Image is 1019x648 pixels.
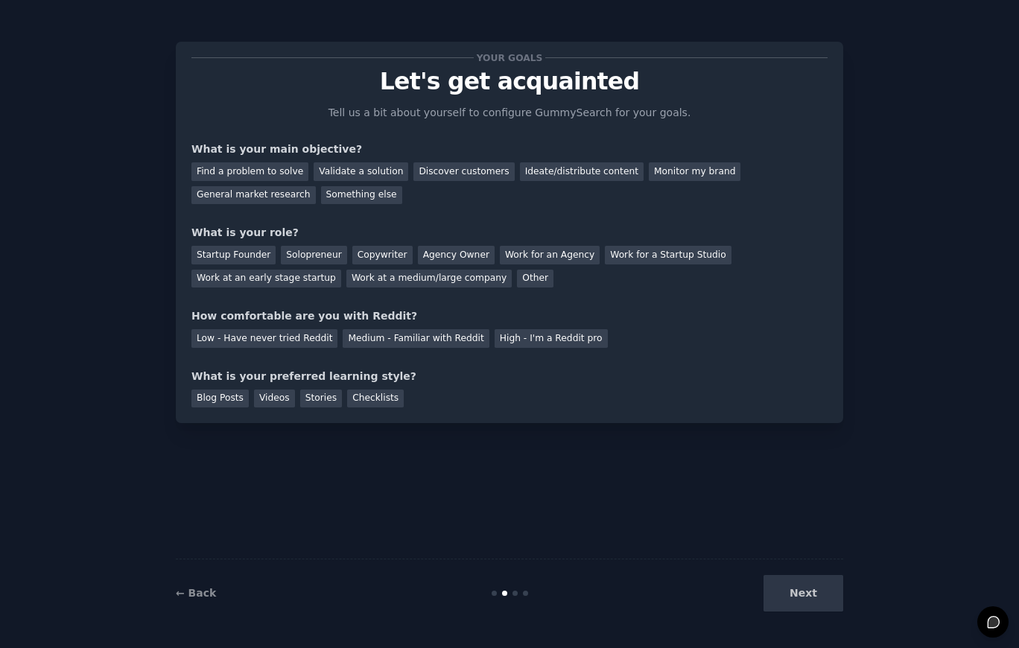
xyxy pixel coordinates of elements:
div: Solopreneur [281,246,346,264]
div: Ideate/distribute content [520,162,644,181]
div: High - I'm a Reddit pro [495,329,608,348]
div: Monitor my brand [649,162,740,181]
a: ← Back [176,587,216,599]
div: Work for a Startup Studio [605,246,731,264]
span: Your goals [474,50,545,66]
div: Stories [300,390,342,408]
div: Videos [254,390,295,408]
div: Copywriter [352,246,413,264]
div: Medium - Familiar with Reddit [343,329,489,348]
div: What is your role? [191,225,828,241]
div: Validate a solution [314,162,408,181]
div: General market research [191,186,316,205]
div: Blog Posts [191,390,249,408]
p: Tell us a bit about yourself to configure GummySearch for your goals. [322,105,697,121]
div: Work at a medium/large company [346,270,512,288]
div: Find a problem to solve [191,162,308,181]
div: What is your preferred learning style? [191,369,828,384]
div: Other [517,270,553,288]
div: Work at an early stage startup [191,270,341,288]
div: Work for an Agency [500,246,600,264]
div: Something else [321,186,402,205]
div: Startup Founder [191,246,276,264]
div: Low - Have never tried Reddit [191,329,337,348]
div: How comfortable are you with Reddit? [191,308,828,324]
div: Discover customers [413,162,514,181]
div: Agency Owner [418,246,495,264]
div: Checklists [347,390,404,408]
div: What is your main objective? [191,142,828,157]
p: Let's get acquainted [191,69,828,95]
